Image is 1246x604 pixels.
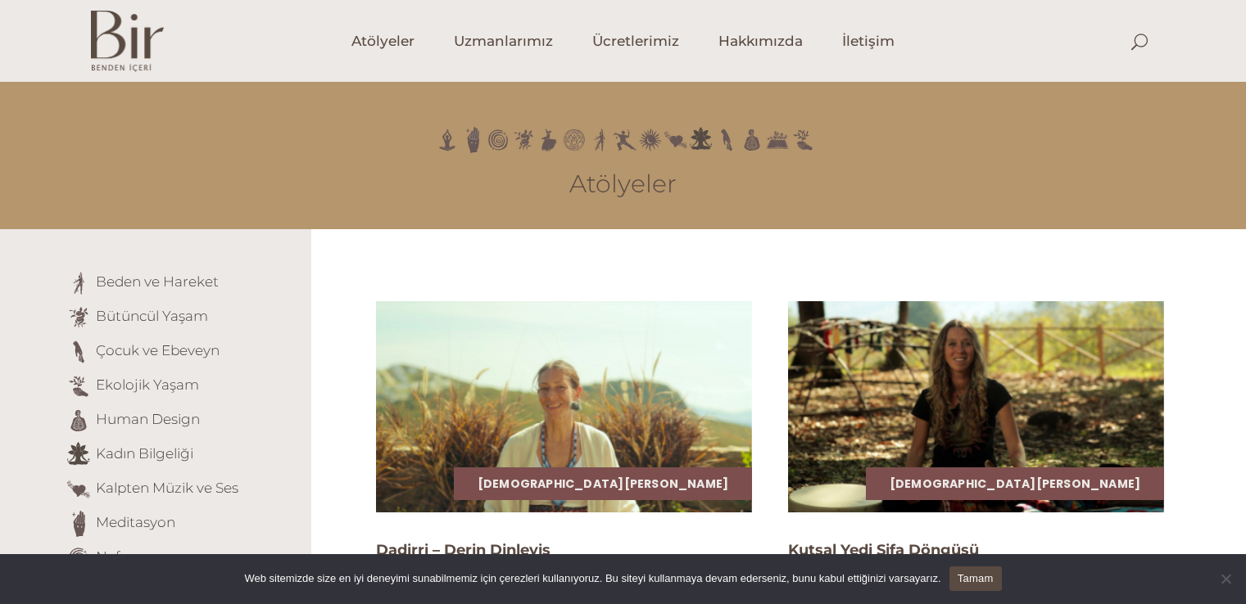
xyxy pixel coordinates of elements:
a: Kalpten Müzik ve Ses [96,480,238,496]
a: Human Design [96,411,200,427]
a: Beden ve Hareket [96,273,219,290]
span: Web sitemizde size en iyi deneyimi sunabilmemiz için çerezleri kullanıyoruz. Bu siteyi kullanmaya... [244,570,940,587]
a: Çocuk ve Ebeveyn [96,342,220,358]
a: Dadirri – Derin Dinleyiş [376,541,551,559]
span: Hayır [1217,570,1234,587]
a: Nefes [96,548,135,565]
a: Kadın Bilgeliği [96,445,193,462]
span: Ücretlerimiz [592,32,679,51]
span: Hakkımızda [718,32,803,51]
a: Kutsal Yedi Şifa Döngüsü [788,541,979,559]
span: Atölyeler [351,32,415,51]
span: İletişim [842,32,895,51]
a: Tamam [949,566,1002,591]
a: Meditasyon [96,514,175,530]
a: Ekolojik Yaşam [96,376,199,393]
a: Bütüncül Yaşam [96,308,208,324]
span: Uzmanlarımız [454,32,553,51]
a: [DEMOGRAPHIC_DATA][PERSON_NAME] [890,476,1141,492]
a: [DEMOGRAPHIC_DATA][PERSON_NAME] [478,476,729,492]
